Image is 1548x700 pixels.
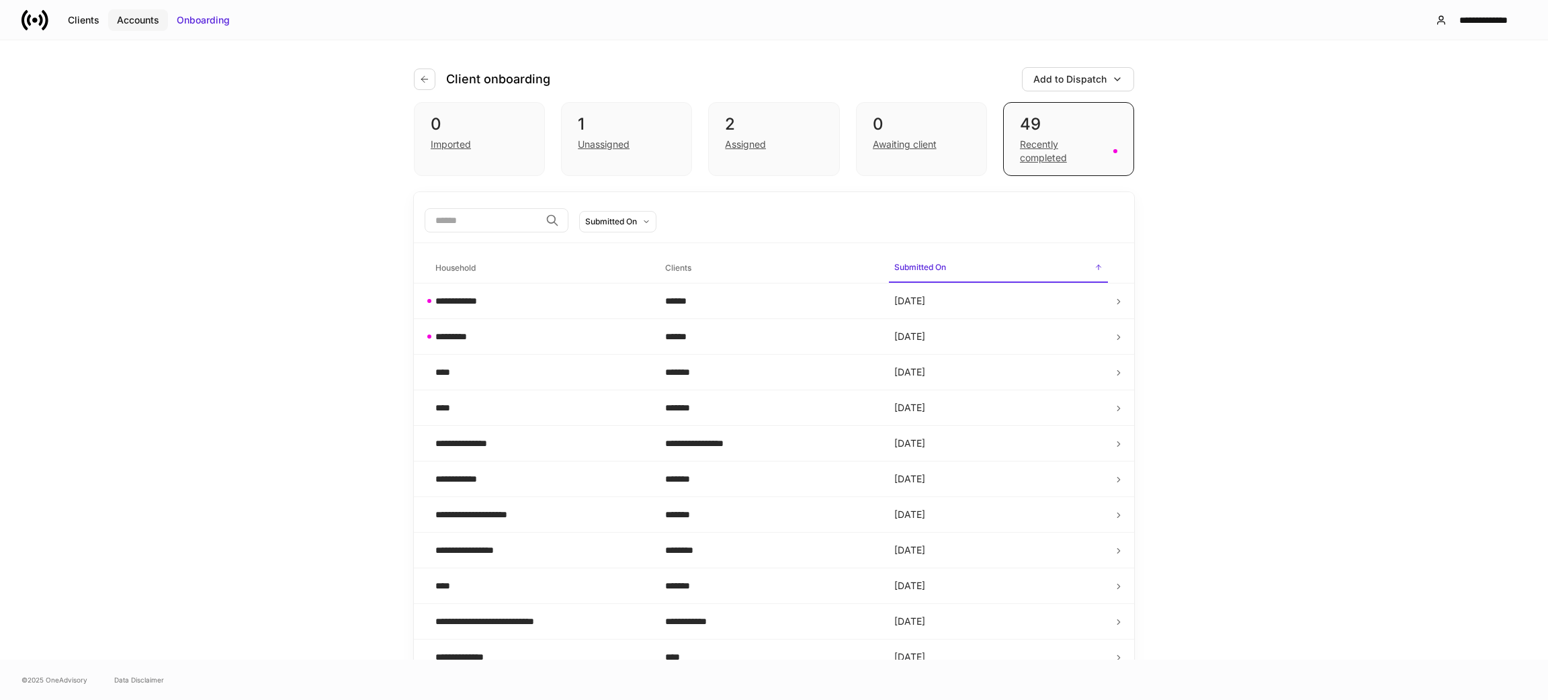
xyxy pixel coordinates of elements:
a: Data Disclaimer [114,674,164,685]
div: Imported [431,138,471,151]
td: [DATE] [884,497,1113,533]
div: Awaiting client [873,138,937,151]
div: 0 [431,114,528,135]
button: Clients [59,9,108,31]
div: 1 [578,114,675,135]
div: 0 [873,114,970,135]
button: Add to Dispatch [1022,67,1134,91]
div: Submitted On [585,215,637,228]
button: Onboarding [168,9,239,31]
td: [DATE] [884,426,1113,462]
div: Accounts [117,13,159,27]
td: [DATE] [884,462,1113,497]
button: Accounts [108,9,168,31]
td: [DATE] [884,640,1113,675]
div: Unassigned [578,138,630,151]
td: [DATE] [884,355,1113,390]
div: Add to Dispatch [1033,73,1107,86]
div: 2 [725,114,822,135]
div: 49 [1020,114,1117,135]
div: 49Recently completed [1003,102,1134,176]
span: Household [430,255,649,282]
td: [DATE] [884,283,1113,319]
h6: Clients [665,261,691,274]
span: © 2025 OneAdvisory [21,674,87,685]
span: Clients [660,255,879,282]
div: 1Unassigned [561,102,692,176]
div: Assigned [725,138,766,151]
span: Submitted On [889,254,1108,283]
div: 2Assigned [708,102,839,176]
td: [DATE] [884,390,1113,426]
td: [DATE] [884,604,1113,640]
h4: Client onboarding [446,71,550,87]
button: Submitted On [579,211,656,232]
div: Recently completed [1020,138,1105,165]
h6: Household [435,261,476,274]
div: 0Awaiting client [856,102,987,176]
div: 0Imported [414,102,545,176]
div: Clients [68,13,99,27]
td: [DATE] [884,533,1113,568]
h6: Submitted On [894,261,946,273]
td: [DATE] [884,568,1113,604]
td: [DATE] [884,319,1113,355]
div: Onboarding [177,13,230,27]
